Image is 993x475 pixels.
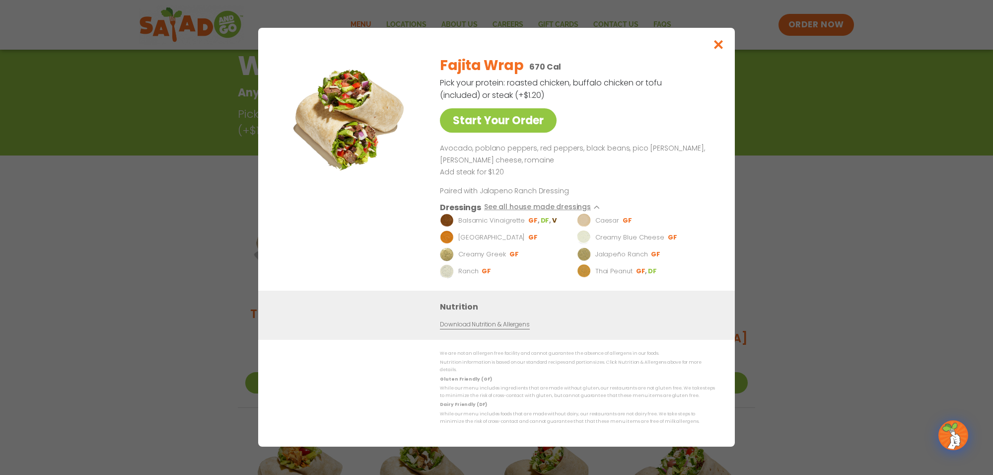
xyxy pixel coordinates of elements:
[651,250,661,259] li: GF
[595,267,633,277] p: Thai Peanut
[440,301,720,314] h3: Nutrition
[440,231,454,245] img: Dressing preview image for BBQ Ranch
[440,143,711,178] div: Page 1
[648,267,658,276] li: DF
[482,267,492,276] li: GF
[528,217,540,226] li: GF
[509,250,520,259] li: GF
[577,248,591,262] img: Dressing preview image for Jalapeño Ranch
[440,402,487,408] strong: Dairy Friendly (DF)
[703,28,735,61] button: Close modal
[458,267,479,277] p: Ranch
[528,234,539,242] li: GF
[552,217,558,226] li: V
[636,267,648,276] li: GF
[484,202,605,214] button: See all house made dressings
[458,216,525,226] p: Balsamic Vinaigrette
[440,77,663,101] p: Pick your protein: roasted chicken, buffalo chicken or tofu (included) or steak (+$1.20)
[595,233,664,243] p: Creamy Blue Cheese
[440,143,711,166] p: Avocado, poblano peppers, red peppers, black beans, pico [PERSON_NAME], [PERSON_NAME] cheese, rom...
[577,231,591,245] img: Dressing preview image for Creamy Blue Cheese
[440,410,715,426] p: While our menu includes foods that are made without dairy, our restaurants are not dairy free. We...
[440,108,557,133] a: Start Your Order
[458,250,506,260] p: Creamy Greek
[440,376,492,382] strong: Gluten Friendly (GF)
[440,166,711,178] p: Add steak for $1.20
[440,248,454,262] img: Dressing preview image for Creamy Greek
[623,217,633,226] li: GF
[440,350,715,357] p: We are not an allergen free facility and cannot guarantee the absence of allergens in our foods.
[577,265,591,279] img: Dressing preview image for Thai Peanut
[529,61,561,73] p: 670 Cal
[458,233,525,243] p: [GEOGRAPHIC_DATA]
[440,265,454,279] img: Dressing preview image for Ranch
[440,186,624,197] p: Paired with Jalapeno Ranch Dressing
[281,48,420,187] img: Featured product photo for Fajita Wrap
[440,385,715,400] p: While our menu includes ingredients that are made without gluten, our restaurants are not gluten ...
[440,359,715,374] p: Nutrition information is based on our standard recipes and portion sizes. Click Nutrition & Aller...
[595,250,648,260] p: Jalapeño Ranch
[440,214,454,228] img: Dressing preview image for Balsamic Vinaigrette
[595,216,619,226] p: Caesar
[577,214,591,228] img: Dressing preview image for Caesar
[440,55,523,76] h2: Fajita Wrap
[939,421,967,449] img: wpChatIcon
[440,320,529,330] a: Download Nutrition & Allergens
[541,217,552,226] li: DF
[668,234,678,242] li: GF
[440,202,481,214] h3: Dressings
